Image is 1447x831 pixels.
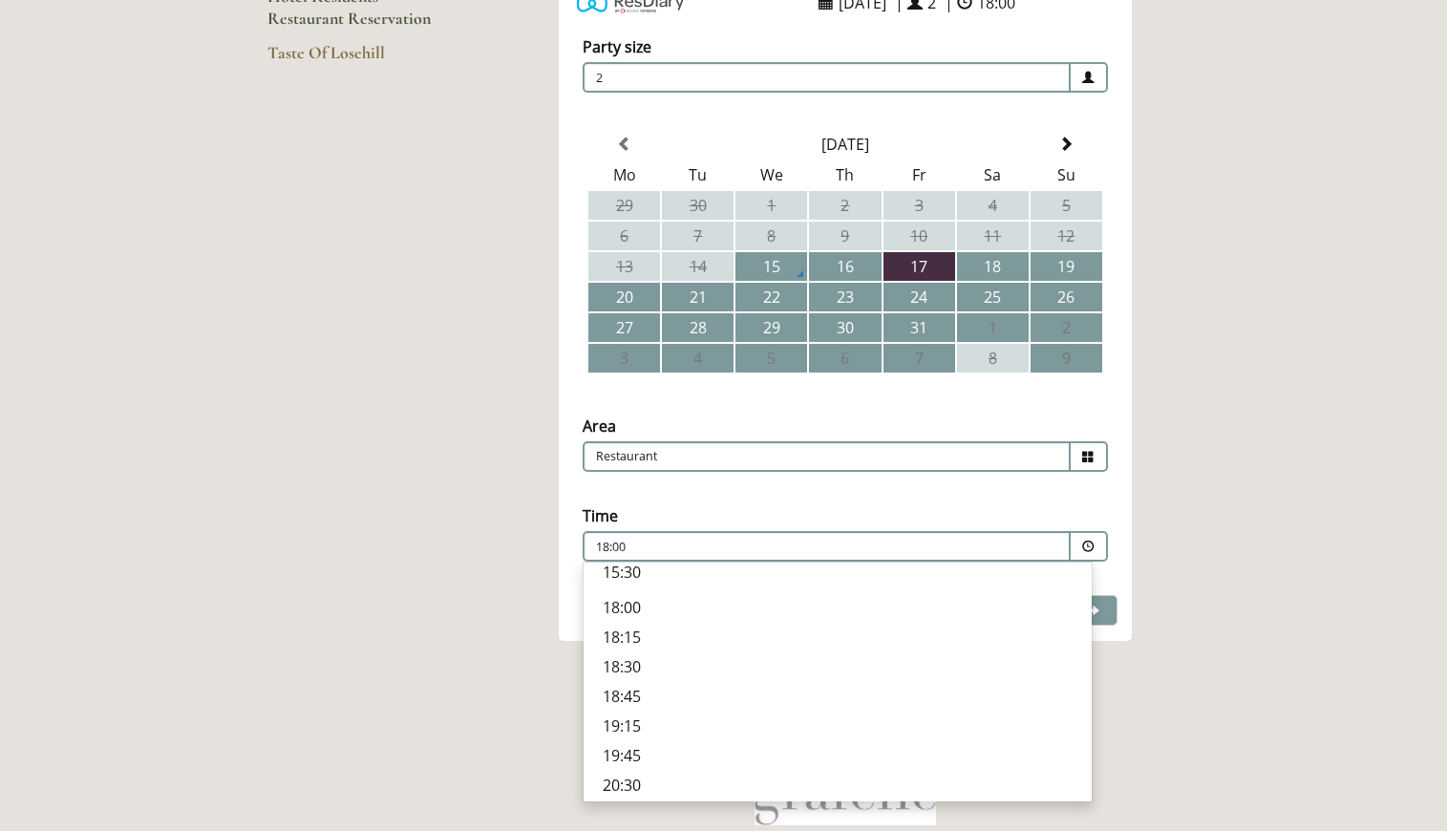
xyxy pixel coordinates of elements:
th: Tu [662,160,734,189]
td: 1 [735,191,807,220]
label: Time [583,505,618,526]
td: 17 [883,252,955,281]
th: Fr [883,160,955,189]
th: Sa [957,160,1029,189]
span: Next Month [1058,137,1074,152]
td: 15 [735,252,807,281]
td: 30 [809,313,881,342]
label: Area [583,415,616,437]
td: 2 [809,191,881,220]
th: Mo [588,160,660,189]
th: Select Month [662,130,1029,159]
td: 13 [588,252,660,281]
a: Taste Of Losehill [267,42,450,76]
td: 21 [662,283,734,311]
td: 4 [957,191,1029,220]
td: 6 [588,222,660,250]
td: 9 [1031,344,1102,373]
td: 16 [809,252,881,281]
td: 8 [957,344,1029,373]
td: 22 [735,283,807,311]
td: 25 [957,283,1029,311]
td: 14 [662,252,734,281]
td: 19 [1031,252,1102,281]
td: 26 [1031,283,1102,311]
td: 12 [1031,222,1102,250]
td: 3 [588,344,660,373]
td: 11 [957,222,1029,250]
span: 2 [583,62,1071,93]
td: 5 [735,344,807,373]
td: 24 [883,283,955,311]
td: 10 [883,222,955,250]
td: 23 [809,283,881,311]
td: 31 [883,313,955,342]
th: Th [809,160,881,189]
p: 18:00 [603,597,1073,618]
p: 18:15 [603,627,1073,648]
td: 29 [588,191,660,220]
td: 4 [662,344,734,373]
td: 7 [662,222,734,250]
td: 18 [957,252,1029,281]
td: 6 [809,344,881,373]
td: 30 [662,191,734,220]
p: 18:30 [603,656,1073,677]
label: Party size [583,36,651,57]
td: 2 [1031,313,1102,342]
td: 7 [883,344,955,373]
td: 9 [809,222,881,250]
td: 29 [735,313,807,342]
td: 1 [957,313,1029,342]
p: 18:00 [596,539,942,556]
td: 20 [588,283,660,311]
p: 20:30 [603,775,1073,796]
th: We [735,160,807,189]
p: 19:15 [603,715,1073,736]
p: 18:45 [603,686,1073,707]
td: 28 [662,313,734,342]
p: 15:30 [603,562,1073,583]
span: Previous Month [617,137,632,152]
td: 3 [883,191,955,220]
p: 19:45 [603,745,1073,766]
td: 8 [735,222,807,250]
th: Su [1031,160,1102,189]
td: 5 [1031,191,1102,220]
td: 27 [588,313,660,342]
